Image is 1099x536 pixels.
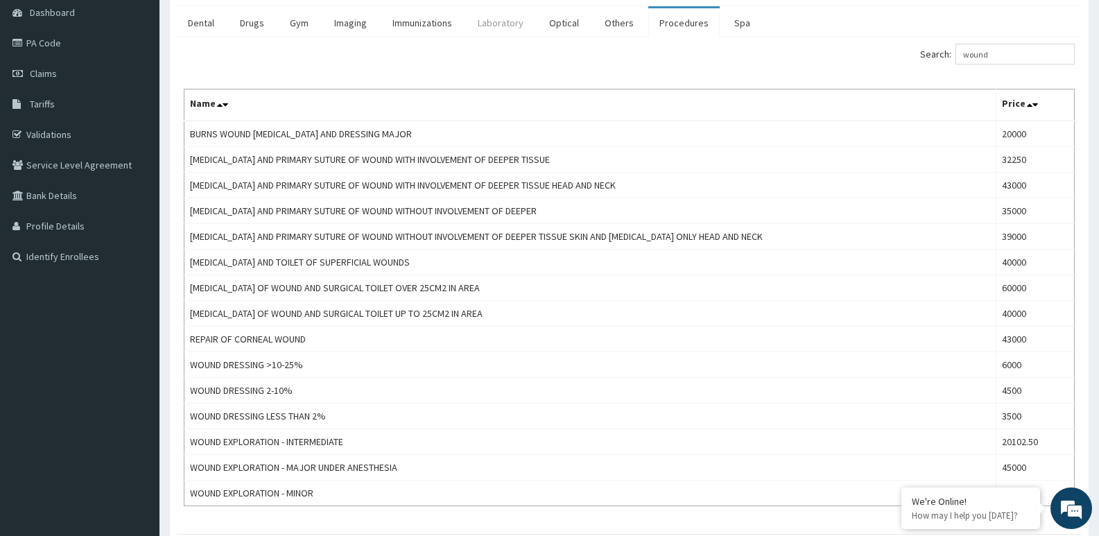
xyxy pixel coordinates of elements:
a: Spa [723,8,761,37]
th: Name [184,89,996,121]
a: Dental [177,8,225,37]
td: 39000 [996,224,1075,250]
div: We're Online! [912,495,1030,508]
td: 3500 [996,404,1075,429]
td: BURNS WOUND [MEDICAL_DATA] AND DRESSING MAJOR [184,121,996,147]
label: Search: [920,44,1075,64]
td: 6000 [996,352,1075,378]
input: Search: [955,44,1075,64]
td: [MEDICAL_DATA] OF WOUND AND SURGICAL TOILET OVER 25CM2 IN AREA [184,275,996,301]
td: 35000 [996,198,1075,224]
td: 20102.50 [996,429,1075,455]
th: Price [996,89,1075,121]
a: Others [594,8,645,37]
a: Procedures [648,8,720,37]
a: Optical [538,8,590,37]
td: [MEDICAL_DATA] AND TOILET OF SUPERFICIAL WOUNDS [184,250,996,275]
span: We're online! [80,175,191,315]
td: 43000 [996,327,1075,352]
a: Laboratory [467,8,535,37]
td: 60000 [996,275,1075,301]
td: 32250 [996,147,1075,173]
span: Dashboard [30,6,75,19]
div: Minimize live chat window [227,7,261,40]
span: Tariffs [30,98,55,110]
td: 20000 [996,121,1075,147]
td: REPAIR OF CORNEAL WOUND [184,327,996,352]
td: [MEDICAL_DATA] AND PRIMARY SUTURE OF WOUND WITHOUT INVOLVEMENT OF DEEPER TISSUE SKIN AND [MEDICAL... [184,224,996,250]
p: How may I help you today? [912,510,1030,521]
td: 40000 [996,301,1075,327]
td: [MEDICAL_DATA] AND PRIMARY SUTURE OF WOUND WITH INVOLVEMENT OF DEEPER TISSUE HEAD AND NECK [184,173,996,198]
td: WOUND DRESSING >10-25% [184,352,996,378]
td: WOUND EXPLORATION - MAJOR UNDER ANESTHESIA [184,455,996,481]
td: WOUND DRESSING LESS THAN 2% [184,404,996,429]
td: 45000 [996,455,1075,481]
a: Drugs [229,8,275,37]
a: Gym [279,8,320,37]
img: d_794563401_company_1708531726252_794563401 [26,69,56,104]
td: WOUND EXPLORATION - INTERMEDIATE [184,429,996,455]
td: 4500 [996,378,1075,404]
span: Claims [30,67,57,80]
td: [MEDICAL_DATA] OF WOUND AND SURGICAL TOILET UP TO 25CM2 IN AREA [184,301,996,327]
td: 40000 [996,250,1075,275]
td: 43000 [996,173,1075,198]
a: Immunizations [381,8,463,37]
textarea: Type your message and hit 'Enter' [7,379,264,427]
a: Imaging [323,8,378,37]
div: Chat with us now [72,78,233,96]
td: [MEDICAL_DATA] AND PRIMARY SUTURE OF WOUND WITH INVOLVEMENT OF DEEPER TISSUE [184,147,996,173]
td: WOUND DRESSING 2-10% [184,378,996,404]
td: [MEDICAL_DATA] AND PRIMARY SUTURE OF WOUND WITHOUT INVOLVEMENT OF DEEPER [184,198,996,224]
td: 14942.50 [996,481,1075,506]
td: WOUND EXPLORATION - MINOR [184,481,996,506]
